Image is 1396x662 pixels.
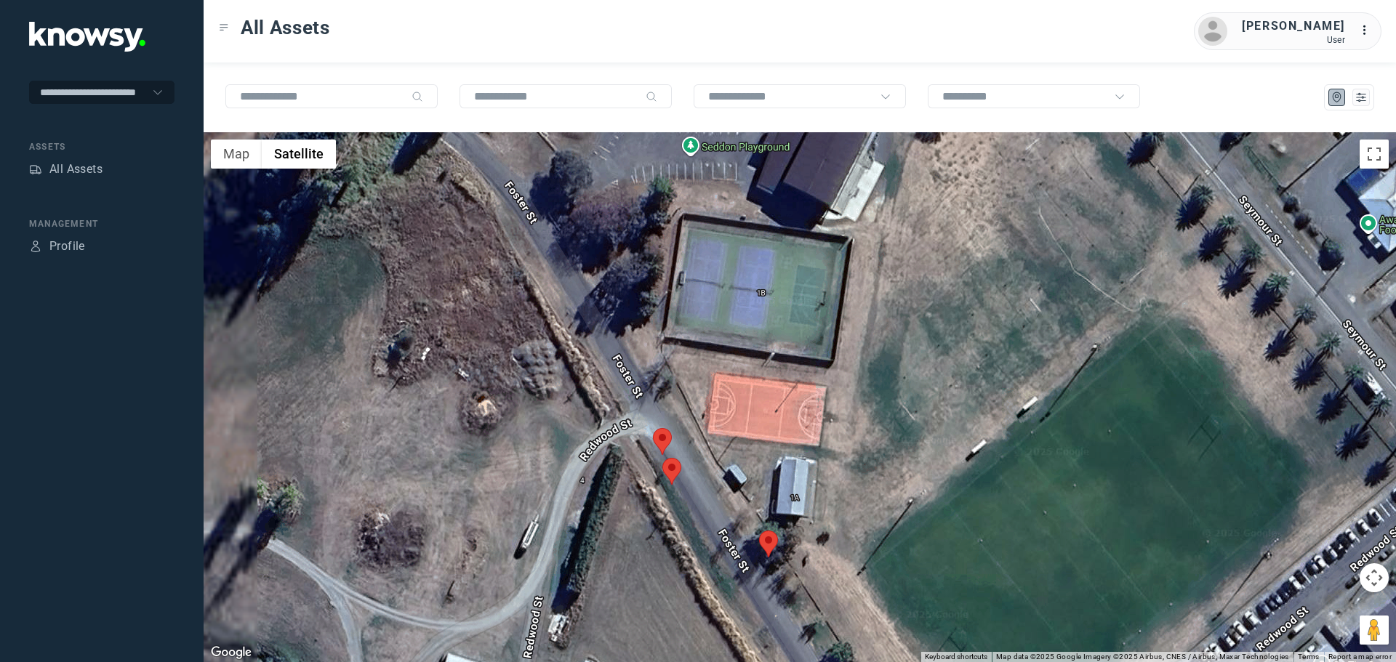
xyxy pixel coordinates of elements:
[1298,653,1320,661] a: Terms (opens in new tab)
[925,652,987,662] button: Keyboard shortcuts
[29,240,42,253] div: Profile
[646,91,657,102] div: Search
[211,140,262,169] button: Show street map
[207,643,255,662] a: Open this area in Google Maps (opens a new window)
[262,140,336,169] button: Show satellite imagery
[29,238,85,255] a: ProfileProfile
[1360,615,1389,645] button: Drag Pegman onto the map to open Street View
[219,23,229,33] div: Toggle Menu
[1198,17,1227,46] img: avatar.png
[1328,653,1392,661] a: Report a map error
[1360,140,1389,169] button: Toggle fullscreen view
[412,91,423,102] div: Search
[1360,25,1375,36] tspan: ...
[49,238,85,255] div: Profile
[241,15,330,41] span: All Assets
[1360,22,1377,41] div: :
[29,140,174,153] div: Assets
[1242,17,1345,35] div: [PERSON_NAME]
[29,161,103,178] a: AssetsAll Assets
[1360,22,1377,39] div: :
[1331,91,1344,104] div: Map
[49,161,103,178] div: All Assets
[29,22,145,52] img: Application Logo
[29,163,42,176] div: Assets
[1360,563,1389,592] button: Map camera controls
[1355,91,1368,104] div: List
[29,217,174,230] div: Management
[996,653,1289,661] span: Map data ©2025 Google Imagery ©2025 Airbus, CNES / Airbus, Maxar Technologies
[207,643,255,662] img: Google
[1242,35,1345,45] div: User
